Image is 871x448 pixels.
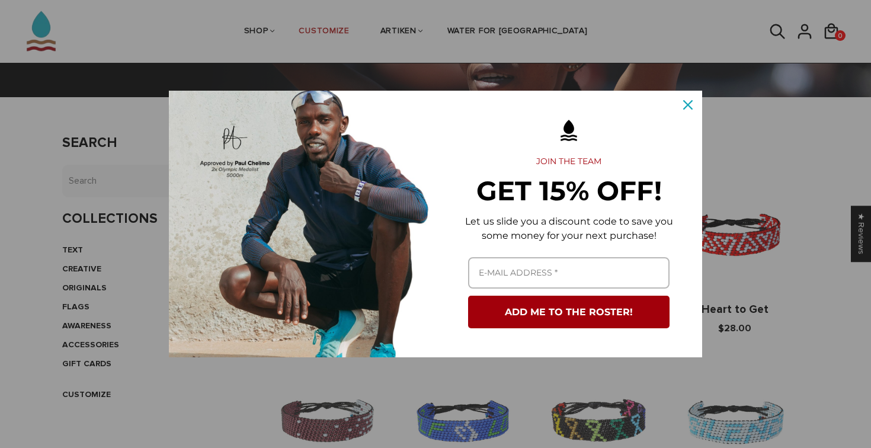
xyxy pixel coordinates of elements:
[468,296,670,328] button: ADD ME TO THE ROSTER!
[683,100,693,110] svg: close icon
[468,257,670,289] input: Email field
[454,215,683,243] p: Let us slide you a discount code to save you some money for your next purchase!
[476,174,662,207] strong: GET 15% OFF!
[674,91,702,119] button: Close
[454,156,683,167] h2: JOIN THE TEAM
